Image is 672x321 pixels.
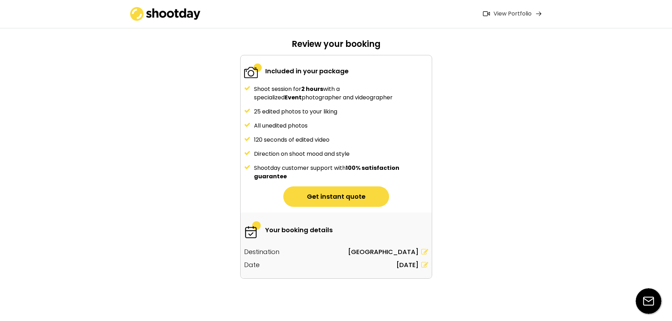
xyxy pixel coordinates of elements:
div: Shoot session for with a specialized photographer and videographer [254,85,428,102]
button: Get instant quote [283,186,389,207]
div: Your booking details [265,225,333,235]
div: 25 edited photos to your liking [254,107,428,116]
img: shootday_logo.png [130,7,201,21]
strong: Event [285,93,302,101]
img: 2-specialized.svg [244,62,262,79]
div: Review your booking [240,38,432,55]
div: Shootday customer support with [254,164,428,181]
div: View Portfolio [494,10,532,18]
img: 6-fast.svg [244,221,262,238]
strong: 2 hours [301,85,323,93]
div: Date [244,260,260,270]
div: 120 seconds of edited video [254,136,428,144]
div: All unedited photos [254,122,428,130]
img: Icon%20feather-video%402x.png [483,11,490,16]
div: Destination [244,247,279,257]
div: Direction on shoot mood and style [254,150,428,158]
div: Included in your package [265,66,349,76]
div: [DATE] [396,260,419,270]
img: email-icon%20%281%29.svg [636,288,661,314]
strong: 100% satisfaction guarantee [254,164,400,180]
div: [GEOGRAPHIC_DATA] [348,247,419,257]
